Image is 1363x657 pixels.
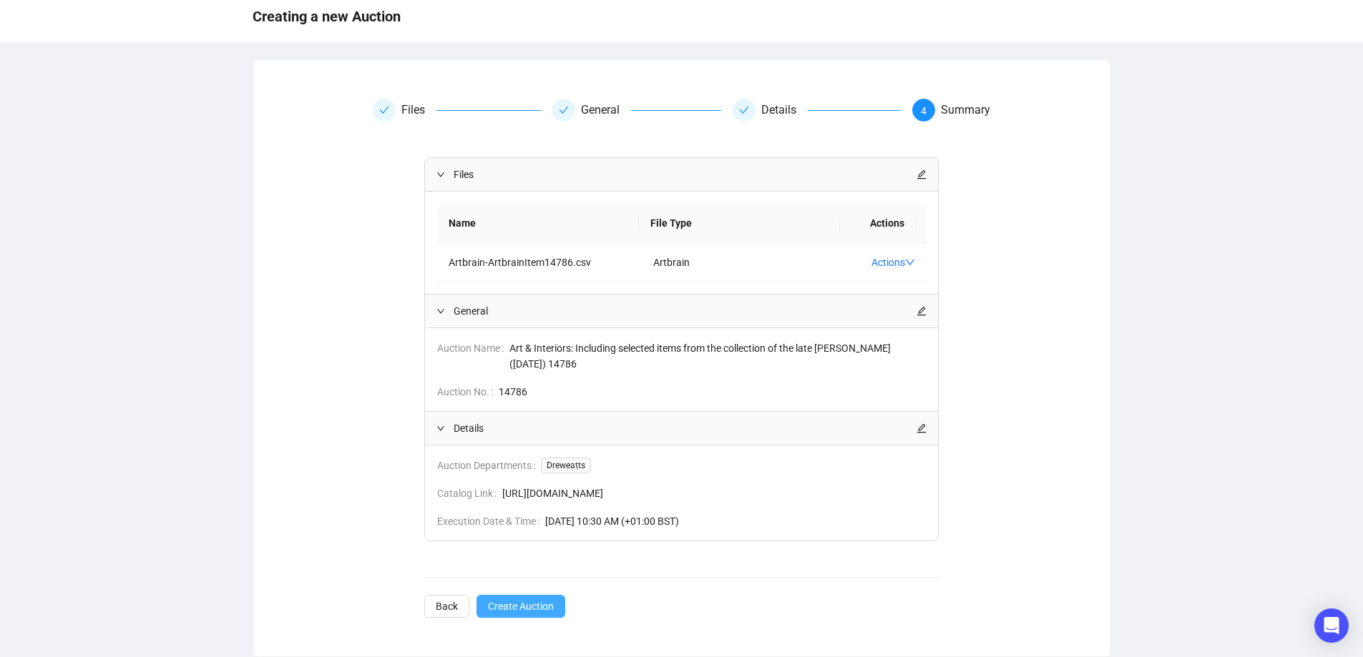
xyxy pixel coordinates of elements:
[509,340,927,372] span: Art & Interiors: Including selected items from the collection of the late [PERSON_NAME] ([DATE]) ...
[437,485,502,501] span: Catalog Link
[253,5,401,28] span: Creating a new Auction
[437,513,545,529] span: Execution Date & Time
[499,384,927,400] span: 14786
[905,257,915,267] span: down
[502,485,927,501] span: [URL][DOMAIN_NAME]
[488,598,554,614] span: Create Auction
[401,99,436,122] div: Files
[436,424,445,433] span: expanded
[437,340,509,372] span: Auction Name
[545,513,927,529] span: [DATE] 10:30 AM (+01:00 BST)
[454,420,917,436] span: Details
[437,384,499,400] span: Auction No.
[941,99,990,122] div: Summary
[541,458,591,473] span: Dreweatts
[559,105,569,115] span: check
[425,158,938,191] div: Filesedit
[917,423,927,433] span: edit
[437,204,639,243] th: Name
[1314,608,1349,643] div: Open Intercom Messenger
[424,595,469,618] button: Back
[425,295,938,327] div: Generaledit
[840,204,916,243] th: Actions
[425,412,938,445] div: Detailsedit
[436,307,445,315] span: expanded
[477,595,565,618] button: Create Auction
[454,303,917,319] span: General
[373,99,541,122] div: Files
[379,105,389,115] span: check
[437,458,541,473] span: Auction Departments
[454,167,917,182] span: Files
[733,99,901,122] div: Details
[436,170,445,179] span: expanded
[653,257,690,268] span: Artbrain
[921,105,927,117] span: 4
[917,169,927,179] span: edit
[437,243,642,282] td: Artbrain-ArtbrainItem14786.csv
[761,99,808,122] div: Details
[552,99,720,122] div: General
[639,204,841,243] th: File Type
[436,598,458,614] span: Back
[917,306,927,316] span: edit
[871,257,915,268] a: Actions
[912,99,990,122] div: 4Summary
[581,99,631,122] div: General
[739,105,749,115] span: check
